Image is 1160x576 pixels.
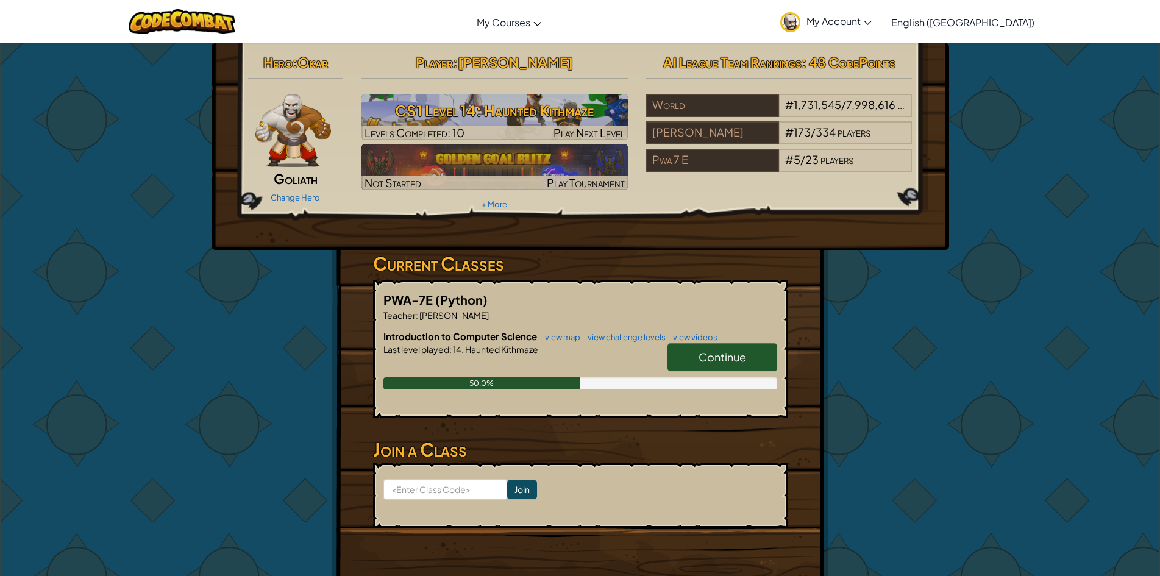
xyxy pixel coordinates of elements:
img: goliath-pose.png [255,94,332,167]
a: My Account [774,2,878,41]
a: Pwa 7 E#5/23players [646,160,913,174]
span: # [785,98,794,112]
span: (Python) [435,292,488,307]
span: / [811,125,816,139]
span: 173 [794,125,811,139]
span: players [838,125,870,139]
span: Haunted Kithmaze [464,344,538,355]
span: / [800,152,805,166]
span: / [841,98,846,112]
span: Continue [699,350,746,364]
span: 7,998,616 [846,98,895,112]
img: Golden Goal [361,144,628,190]
span: Introduction to Computer Science [383,330,539,342]
span: 14. [452,344,464,355]
span: 334 [816,125,836,139]
img: CS1 Level 14: Haunted Kithmaze [361,94,628,140]
span: My Courses [477,16,530,29]
span: Play Tournament [547,176,625,190]
a: My Courses [471,5,547,38]
span: My Account [806,15,872,27]
span: Play Next Level [553,126,625,140]
span: # [785,125,794,139]
a: Change Hero [271,193,320,202]
span: : 48 CodePoints [802,54,895,71]
span: Levels Completed: 10 [365,126,464,140]
span: Goliath [274,170,318,187]
img: avatar [780,12,800,32]
div: 50.0% [383,377,580,389]
span: players [820,152,853,166]
span: Hero [263,54,293,71]
span: Player [416,54,453,71]
a: view challenge levels [582,332,666,342]
h3: Join a Class [373,436,788,463]
input: Join [507,480,537,499]
div: Pwa 7 E [646,149,779,172]
a: World#1,731,545/7,998,616players [646,105,913,119]
span: : [293,54,297,71]
span: Not Started [365,176,421,190]
span: AI League Team Rankings [663,54,802,71]
span: Teacher [383,310,416,321]
a: English ([GEOGRAPHIC_DATA]) [885,5,1041,38]
span: 23 [805,152,819,166]
span: : [416,310,418,321]
div: World [646,94,779,117]
span: [PERSON_NAME] [418,310,489,321]
span: English ([GEOGRAPHIC_DATA]) [891,16,1034,29]
a: view videos [667,332,717,342]
span: [PERSON_NAME] [458,54,573,71]
span: # [785,152,794,166]
span: : [453,54,458,71]
span: 5 [794,152,800,166]
span: : [449,344,452,355]
a: + More [482,199,507,209]
span: 1,731,545 [794,98,841,112]
span: Okar [297,54,328,71]
span: Last level played [383,344,449,355]
a: view map [539,332,580,342]
a: Play Next Level [361,94,628,140]
h3: Current Classes [373,250,788,277]
span: PWA-7E [383,292,435,307]
input: <Enter Class Code> [383,479,507,500]
h3: CS1 Level 14: Haunted Kithmaze [361,97,628,124]
a: Not StartedPlay Tournament [361,144,628,190]
a: [PERSON_NAME]#173/334players [646,133,913,147]
div: [PERSON_NAME] [646,121,779,144]
img: CodeCombat logo [129,9,235,34]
